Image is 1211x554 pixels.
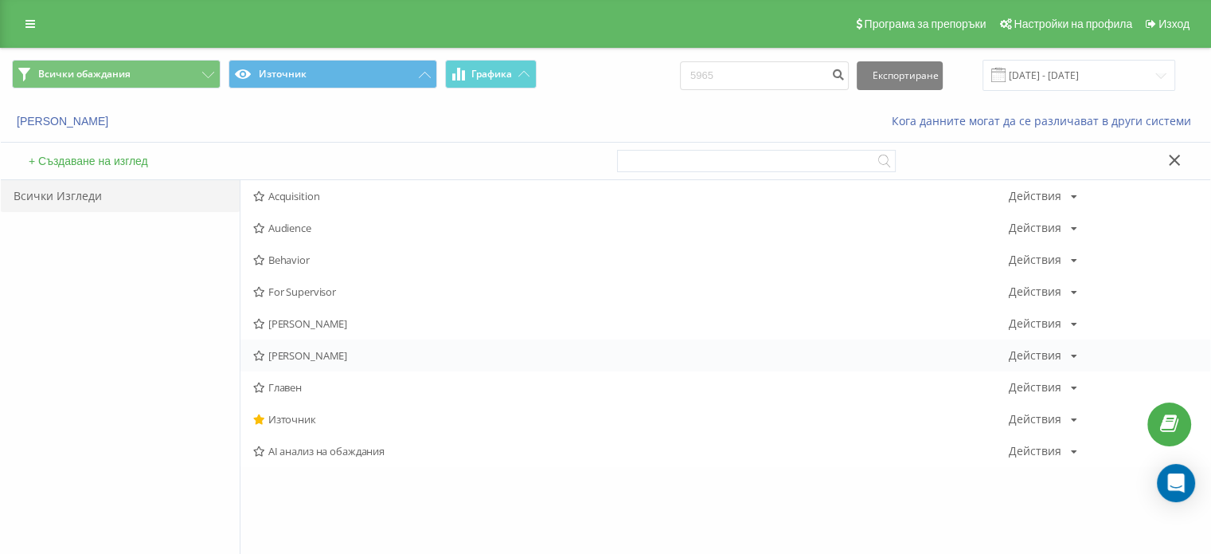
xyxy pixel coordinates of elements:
button: Източник [229,60,437,88]
button: [PERSON_NAME] [12,114,116,128]
button: + Създаване на изглед [24,154,153,168]
span: Acquisition [253,191,1009,202]
div: Действия [1009,414,1061,425]
div: Действия [1009,222,1061,234]
a: Кога данните могат да се различават в други системи [892,113,1199,128]
span: AI анализ на обаждания [253,446,1009,457]
button: Графика [445,60,537,88]
div: Действия [1009,446,1061,457]
span: For Supervisor [253,286,1009,297]
div: Действия [1009,286,1061,297]
span: Изход [1158,18,1190,30]
button: Избери [1163,153,1186,170]
span: Графика [471,69,512,80]
div: Действия [1009,191,1061,202]
div: Действия [1009,318,1061,329]
span: Програма за препоръки [864,18,986,30]
div: Open Intercom Messenger [1157,464,1195,502]
input: Търсене по номер [680,61,849,90]
span: Източник [253,414,1009,425]
div: Действия [1009,350,1061,361]
span: [PERSON_NAME] [253,318,1009,329]
span: Всички обаждания [38,68,131,81]
div: Действия [1009,382,1061,393]
span: [PERSON_NAME] [253,350,1009,361]
span: Настройки на профила [1014,18,1132,30]
span: Audience [253,222,1009,234]
div: Действия [1009,254,1061,265]
span: Главен [253,382,1009,393]
div: Всички Изгледи [1,180,240,212]
button: Всички обаждания [12,60,221,88]
button: Експортиране [857,61,943,90]
span: Behavior [253,254,1009,265]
